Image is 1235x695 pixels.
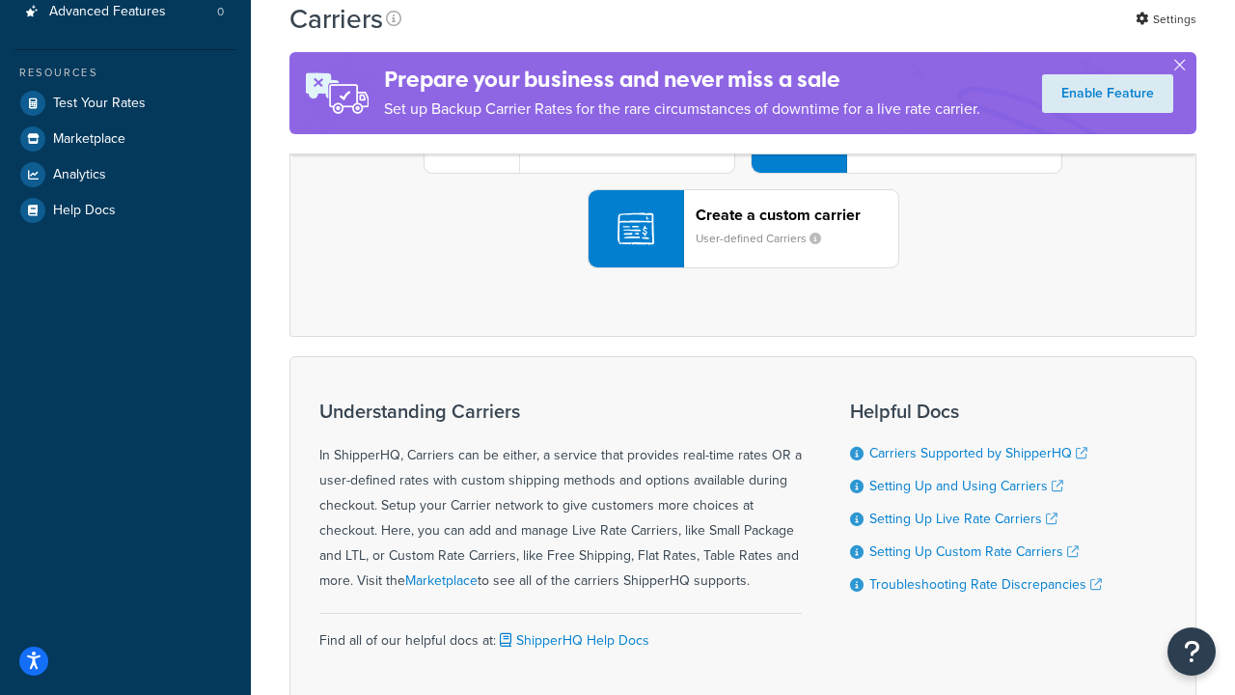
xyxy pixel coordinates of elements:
div: In ShipperHQ, Carriers can be either, a service that provides real-time rates OR a user-defined r... [319,401,802,594]
img: icon-carrier-custom-c93b8a24.svg [617,210,654,247]
div: Resources [14,65,236,81]
a: Setting Up Custom Rate Carriers [869,542,1079,562]
h4: Prepare your business and never miss a sale [384,64,980,96]
span: Help Docs [53,203,116,219]
a: Test Your Rates [14,86,236,121]
div: Find all of our helpful docs at: [319,613,802,653]
a: ShipperHQ Help Docs [496,630,649,651]
a: Enable Feature [1042,74,1173,113]
span: 0 [217,4,224,20]
a: Analytics [14,157,236,192]
span: Test Your Rates [53,96,146,112]
button: Open Resource Center [1167,627,1216,676]
small: User-defined Carriers [696,230,837,247]
a: Marketplace [405,570,478,591]
a: Settings [1136,6,1196,33]
span: Analytics [53,167,106,183]
h3: Helpful Docs [850,401,1102,422]
p: Set up Backup Carrier Rates for the rare circumstances of downtime for a live rate carrier. [384,96,980,123]
a: Carriers Supported by ShipperHQ [869,443,1087,463]
h3: Understanding Carriers [319,401,802,422]
header: Create a custom carrier [696,206,898,224]
a: Help Docs [14,193,236,228]
span: Advanced Features [49,4,166,20]
img: ad-rules-rateshop-fe6ec290ccb7230408bd80ed9643f0289d75e0ffd9eb532fc0e269fcd187b520.png [289,52,384,134]
a: Marketplace [14,122,236,156]
a: Troubleshooting Rate Discrepancies [869,574,1102,595]
a: Setting Up Live Rate Carriers [869,509,1057,529]
span: Marketplace [53,131,125,148]
a: Setting Up and Using Carriers [869,476,1063,496]
button: Create a custom carrierUser-defined Carriers [588,189,899,268]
